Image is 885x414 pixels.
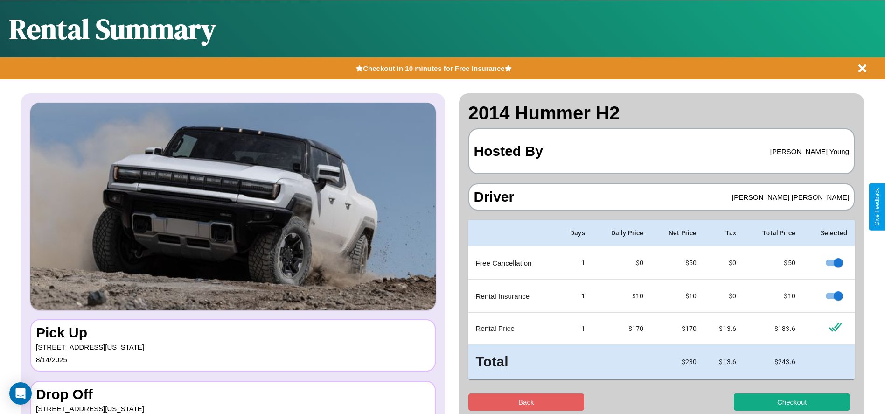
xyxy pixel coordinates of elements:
p: Rental Insurance [476,290,549,302]
div: Give Feedback [874,188,880,226]
p: Rental Price [476,322,549,335]
td: $ 183.6 [744,313,803,344]
td: $0 [592,246,651,280]
b: Checkout in 10 minutes for Free Insurance [363,64,504,72]
th: Total Price [744,220,803,246]
td: $ 170 [651,313,704,344]
h3: Drop Off [36,386,430,402]
button: Back [468,393,585,411]
td: $ 10 [651,280,704,313]
div: Open Intercom Messenger [9,382,32,405]
td: 1 [556,246,592,280]
h3: Total [476,352,549,372]
h1: Rental Summary [9,10,216,48]
td: 1 [556,280,592,313]
th: Selected [803,220,855,246]
td: $ 13.6 [704,344,744,379]
td: 1 [556,313,592,344]
p: [PERSON_NAME] Young [770,145,849,158]
p: [PERSON_NAME] [PERSON_NAME] [732,191,849,203]
td: $ 170 [592,313,651,344]
button: Checkout [734,393,850,411]
h3: Pick Up [36,325,430,341]
td: $ 243.6 [744,344,803,379]
th: Net Price [651,220,704,246]
td: $ 50 [651,246,704,280]
td: $ 50 [744,246,803,280]
h3: Driver [474,189,515,205]
td: $10 [592,280,651,313]
td: $ 13.6 [704,313,744,344]
td: $ 230 [651,344,704,379]
th: Days [556,220,592,246]
td: $0 [704,246,744,280]
p: [STREET_ADDRESS][US_STATE] [36,341,430,353]
h3: Hosted By [474,134,543,168]
p: Free Cancellation [476,257,549,269]
td: $0 [704,280,744,313]
table: simple table [468,220,855,379]
td: $ 10 [744,280,803,313]
th: Tax [704,220,744,246]
h2: 2014 Hummer H2 [468,103,855,124]
th: Daily Price [592,220,651,246]
p: 8 / 14 / 2025 [36,353,430,366]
